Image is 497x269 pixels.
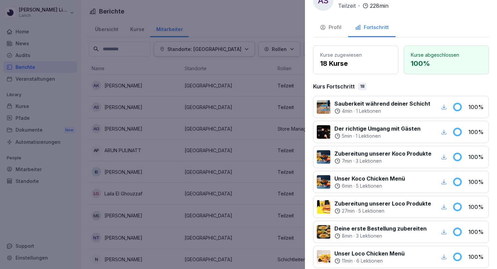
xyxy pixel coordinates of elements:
p: 100 % [468,128,485,136]
p: 228 min [370,2,388,10]
p: 18 Kurse [320,58,391,69]
p: 100 % [468,178,485,186]
div: · [334,208,431,214]
p: 100 % [468,203,485,211]
p: Kurs Fortschritt [313,82,355,90]
p: Zubereitung unserer Loco Produkte [334,199,431,208]
p: 100 % [468,103,485,111]
p: 8 min [342,233,352,239]
p: 5 min [342,133,352,139]
p: Kurse abgeschlossen [411,51,482,58]
p: 1 Lektionen [356,108,381,114]
p: Deine erste Bestellung zubereiten [334,224,427,233]
div: Fortschritt [355,24,389,31]
p: Sauberkeit während deiner Schicht [334,100,430,108]
p: 100 % [468,153,485,161]
p: Zubereitung unserer Koco Produkte [334,150,431,158]
p: 100 % [468,228,485,236]
p: 100 % [468,253,485,261]
p: 27 min [342,208,355,214]
button: Profil [313,19,348,37]
div: · [334,183,405,189]
button: Fortschritt [348,19,396,37]
div: · [334,108,430,114]
p: Unser Koco Chicken Menü [334,174,405,183]
p: 11 min [342,258,353,264]
p: Unser Loco Chicken Menü [334,249,405,258]
div: Profil [320,24,341,31]
p: 4 min [342,108,352,114]
div: · [334,258,405,264]
div: 18 [358,83,366,90]
p: 6 min [342,183,352,189]
p: Der richtige Umgang mit Gästen [334,125,421,133]
p: 5 Lektionen [356,183,382,189]
p: Kurse zugewiesen [320,51,391,58]
p: 100 % [411,58,482,69]
p: 7 min [342,158,352,164]
div: · [334,233,427,239]
p: 1 Lektionen [356,133,381,139]
div: · [334,158,431,164]
p: 6 Lektionen [356,258,383,264]
div: · [334,133,421,139]
p: 5 Lektionen [358,208,384,214]
p: 3 Lektionen [356,233,382,239]
p: 3 Lektionen [356,158,382,164]
div: · [338,2,388,10]
p: Teilzeit [338,2,356,10]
